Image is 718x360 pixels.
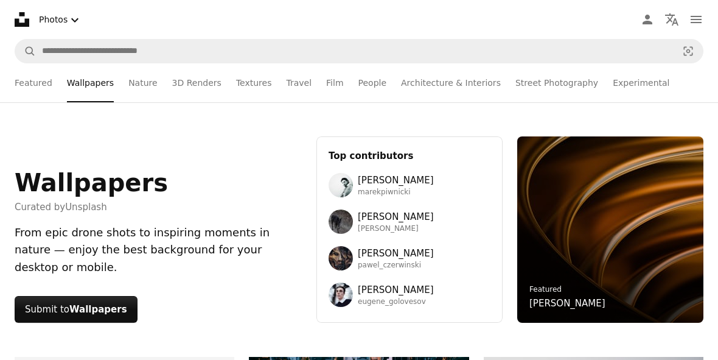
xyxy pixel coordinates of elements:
[15,168,168,197] h1: Wallpapers
[613,63,669,102] a: Experimental
[329,173,353,197] img: Avatar of user Marek Piwnicki
[329,173,490,197] a: Avatar of user Marek Piwnicki[PERSON_NAME]marekpiwnicki
[358,297,434,307] span: eugene_golovesov
[172,63,221,102] a: 3D Renders
[15,12,29,27] a: Home — Unsplash
[329,283,353,307] img: Avatar of user Eugene Golovesov
[15,40,36,63] button: Search Unsplash
[326,63,343,102] a: Film
[236,63,272,102] a: Textures
[286,63,312,102] a: Travel
[684,7,708,32] button: Menu
[358,188,434,197] span: marekpiwnicki
[358,283,434,297] span: [PERSON_NAME]
[34,7,87,32] button: Select asset type
[529,296,605,311] a: [PERSON_NAME]
[329,283,490,307] a: Avatar of user Eugene Golovesov[PERSON_NAME]eugene_golovesov
[329,149,490,163] h3: Top contributors
[15,224,302,277] div: From epic drone shots to inspiring moments in nature — enjoy the best background for your desktop...
[15,296,138,323] button: Submit toWallpapers
[128,63,157,102] a: Nature
[529,285,562,294] a: Featured
[358,246,434,261] span: [PERSON_NAME]
[674,40,703,63] button: Visual search
[358,261,434,270] span: pawel_czerwinski
[358,173,434,188] span: [PERSON_NAME]
[15,200,168,214] span: Curated by
[69,304,127,315] strong: Wallpapers
[358,63,387,102] a: People
[515,63,598,102] a: Street Photography
[15,39,703,63] form: Find visuals sitewide
[329,246,353,270] img: Avatar of user Pawel Czerwinski
[635,7,660,32] a: Log in / Sign up
[660,7,684,32] button: Language
[358,224,434,234] span: [PERSON_NAME]
[329,246,490,270] a: Avatar of user Pawel Czerwinski[PERSON_NAME]pawel_czerwinski
[329,210,353,234] img: Avatar of user Wolfgang Hasselmann
[401,63,501,102] a: Architecture & Interiors
[65,202,107,213] a: Unsplash
[329,210,490,234] a: Avatar of user Wolfgang Hasselmann[PERSON_NAME][PERSON_NAME]
[358,210,434,224] span: [PERSON_NAME]
[15,63,52,102] a: Featured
